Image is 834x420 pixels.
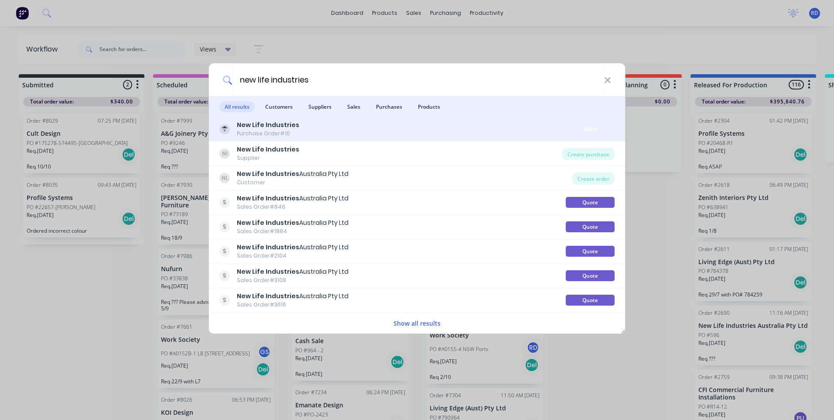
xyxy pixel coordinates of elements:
[391,318,443,328] button: Show all results
[237,194,349,203] div: Australia Pty Ltd
[260,101,298,112] span: Customers
[237,120,299,129] b: New Life Industries
[566,124,615,134] div: Billed
[237,227,349,235] div: Sales Order #1884
[237,179,349,186] div: Customer
[219,101,255,112] span: All results
[342,101,366,112] span: Sales
[237,154,299,162] div: Supplier
[566,270,615,281] div: Quote
[237,194,299,203] b: New Life Industries
[219,173,230,183] div: NL
[237,243,299,251] b: New Life Industries
[237,243,349,252] div: Australia Pty Ltd
[237,169,349,179] div: Australia Pty Ltd
[219,148,230,159] div: NI
[237,203,349,211] div: Sales Order #846
[572,172,615,185] div: Create order
[237,267,299,276] b: New Life Industries
[566,197,615,208] div: Quote
[413,101,445,112] span: Products
[237,292,299,300] b: New Life Industries
[237,218,349,227] div: Australia Pty Ltd
[237,301,349,309] div: Sales Order #3616
[371,101,407,112] span: Purchases
[237,169,299,178] b: New Life Industries
[566,295,615,306] div: Quote
[566,246,615,257] div: Quote
[237,252,349,260] div: Sales Order #2104
[566,221,615,232] div: Quote
[237,145,299,154] b: New Life Industries
[237,130,299,138] div: Purchase Order #10
[237,218,299,227] b: New Life Industries
[237,267,349,276] div: Australia Pty Ltd
[562,148,615,160] div: Create purchase
[237,292,349,301] div: Australia Pty Ltd
[237,276,349,284] div: Sales Order #3108
[232,63,604,96] input: Start typing a customer or supplier name to create a new order...
[303,101,337,112] span: Suppliers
